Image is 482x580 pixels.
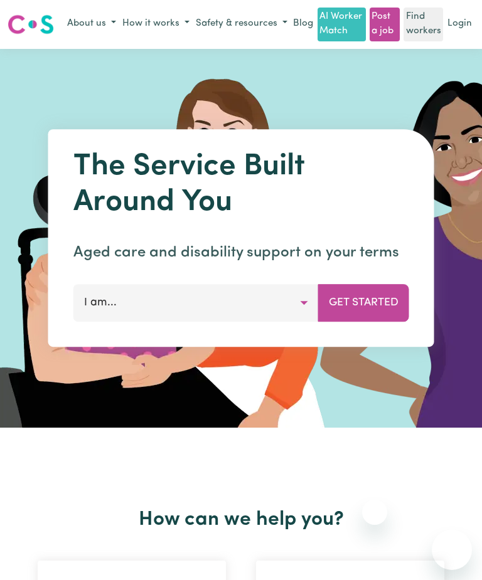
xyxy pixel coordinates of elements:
[362,500,387,525] iframe: 关闭消息
[370,8,400,41] a: Post a job
[119,14,193,34] button: How it works
[193,14,291,34] button: Safety & resources
[73,241,409,264] p: Aged care and disability support on your terms
[445,14,474,34] a: Login
[432,530,472,570] iframe: 启动消息传送窗口的按钮
[404,8,442,41] a: Find workers
[291,14,316,34] a: Blog
[318,8,366,41] a: AI Worker Match
[73,284,319,322] button: I am...
[8,10,54,39] a: Careseekers logo
[23,508,459,532] h2: How can we help you?
[64,14,119,34] button: About us
[73,149,409,221] h1: The Service Built Around You
[8,13,54,36] img: Careseekers logo
[318,284,409,322] button: Get Started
